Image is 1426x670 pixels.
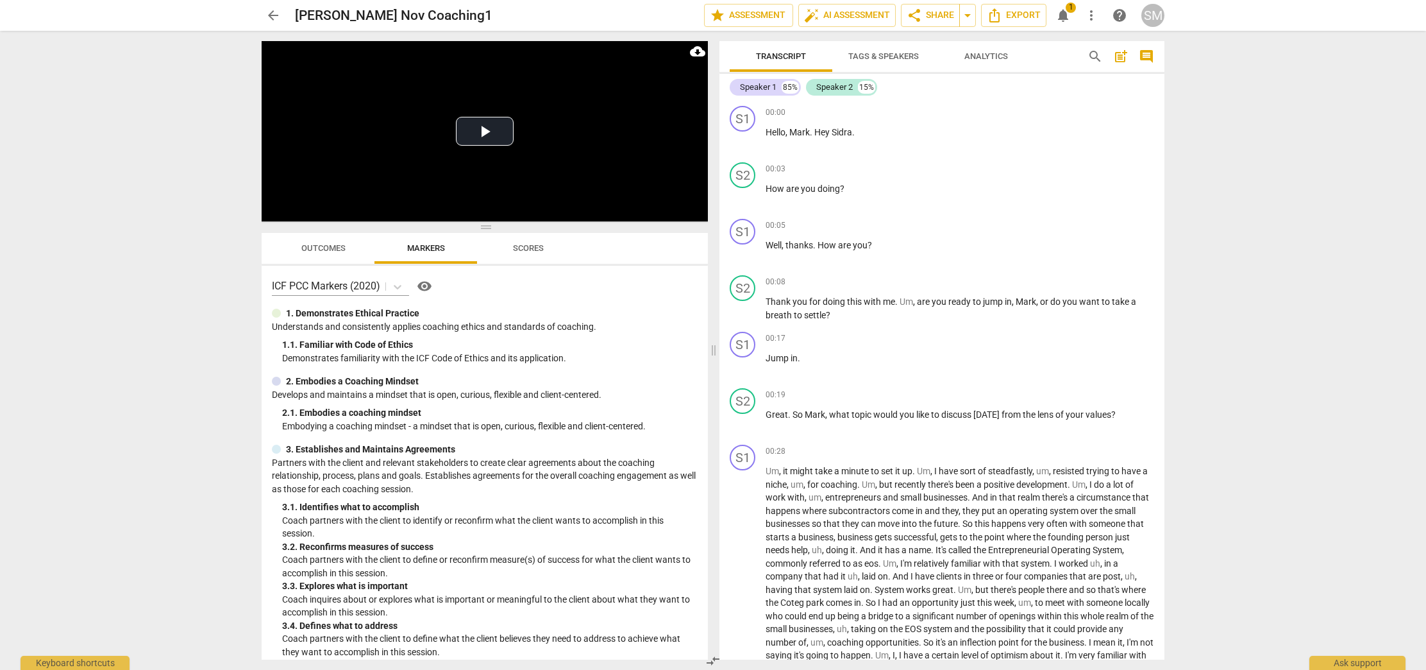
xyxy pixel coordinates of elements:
span: in [916,506,925,516]
span: to [973,296,983,307]
span: minute [841,466,871,476]
span: have [1121,466,1143,476]
span: 00:19 [766,390,785,400]
span: to [959,532,969,542]
span: referred [809,558,843,569]
span: 1 [1066,3,1076,13]
span: . [852,127,855,137]
p: Demonstrates familiarity with the ICF Code of Ethics and its application. [282,352,698,365]
div: 3. 2. Reconfirms measures of success [282,540,698,554]
span: search [1087,49,1103,64]
span: So [962,519,975,529]
span: Great [766,409,788,420]
div: 1. 1. Familiar with Code of Ethics [282,338,698,352]
span: realm [1018,492,1042,502]
span: lot [1113,479,1125,490]
span: the [1023,409,1037,420]
span: Export [987,8,1041,23]
span: , [930,466,934,476]
span: with [787,492,805,502]
div: Change speaker [730,219,755,245]
span: of [1125,479,1134,490]
p: Partners with the client and relevant stakeholders to create clear agreements about the coaching ... [272,456,698,496]
span: do [1050,296,1062,307]
div: Change speaker [730,275,755,301]
span: I [934,466,939,476]
span: where [1007,532,1033,542]
span: you [932,296,948,307]
span: are [917,296,932,307]
span: that [823,519,842,529]
span: How [766,184,786,194]
div: Change speaker [730,388,755,414]
span: happens [766,506,802,516]
span: can [861,519,878,529]
span: starts [766,532,791,542]
span: 00:17 [766,333,785,344]
span: are [786,184,801,194]
span: you [1062,296,1079,307]
span: the [1033,532,1048,542]
span: would [873,409,900,420]
span: might [790,466,815,476]
span: point [984,532,1007,542]
span: Filler word [1036,466,1049,476]
span: it [878,545,885,555]
button: Export [981,4,1046,27]
span: a [977,479,984,490]
span: name [909,545,931,555]
p: Coach partners with the client to define or reconfirm measure(s) of success for what the client w... [282,553,698,580]
span: you [801,184,818,194]
span: , [805,492,809,502]
span: from [1002,409,1023,420]
span: you [900,409,916,420]
span: in [990,492,999,502]
button: Notifications [1052,4,1075,27]
h2: [PERSON_NAME] Nov Coaching1 [295,8,492,24]
span: discuss [941,409,973,420]
span: this [847,296,864,307]
span: has [885,545,902,555]
span: , [822,545,826,555]
span: 00:03 [766,164,785,175]
button: SM [1141,4,1164,27]
button: Assessment [704,4,793,27]
span: the [1100,506,1114,516]
span: thanks [785,240,813,250]
span: System [1093,545,1122,555]
span: up [902,466,912,476]
span: Filler word [862,479,875,490]
span: there's [1042,492,1069,502]
span: ready [948,296,973,307]
span: jump [983,296,1005,307]
span: , [782,240,785,250]
span: , [808,545,812,555]
span: system [1050,506,1080,516]
span: settle [804,310,826,320]
span: , [1049,466,1053,476]
span: needs [766,545,791,555]
span: or [1040,296,1050,307]
span: small [900,492,923,502]
span: How [818,240,838,250]
span: . [1068,479,1072,490]
span: Filler word [883,558,896,569]
span: have [939,466,960,476]
span: move [878,519,902,529]
span: Jump [766,353,791,363]
button: Show/Hide comments [1136,46,1157,67]
span: Thank [766,296,793,307]
div: Speaker 2 [816,81,853,94]
button: Add summary [1111,46,1131,67]
span: Filler word [791,479,803,490]
span: star [710,8,725,23]
span: familiar [951,558,983,569]
span: notifications [1055,8,1071,23]
span: you [793,296,809,307]
span: Markers [407,243,445,253]
span: So [793,409,805,420]
span: but [879,479,894,490]
span: person [1086,532,1115,542]
div: Change speaker [730,162,755,188]
span: take [1112,296,1131,307]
